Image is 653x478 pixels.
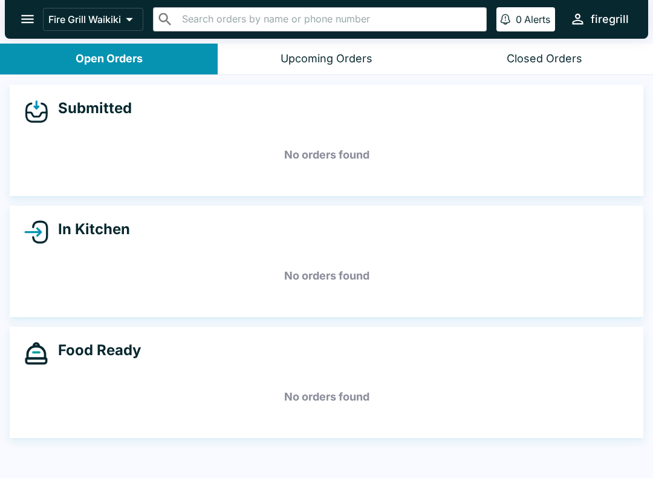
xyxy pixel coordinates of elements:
[178,11,481,28] input: Search orders by name or phone number
[48,13,121,25] p: Fire Grill Waikiki
[24,254,629,298] h5: No orders found
[516,13,522,25] p: 0
[76,52,143,66] div: Open Orders
[48,220,130,238] h4: In Kitchen
[565,6,634,32] button: firegrill
[48,341,141,359] h4: Food Ready
[24,133,629,177] h5: No orders found
[507,52,582,66] div: Closed Orders
[524,13,550,25] p: Alerts
[43,8,143,31] button: Fire Grill Waikiki
[281,52,372,66] div: Upcoming Orders
[48,99,132,117] h4: Submitted
[591,12,629,27] div: firegrill
[12,4,43,34] button: open drawer
[24,375,629,419] h5: No orders found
